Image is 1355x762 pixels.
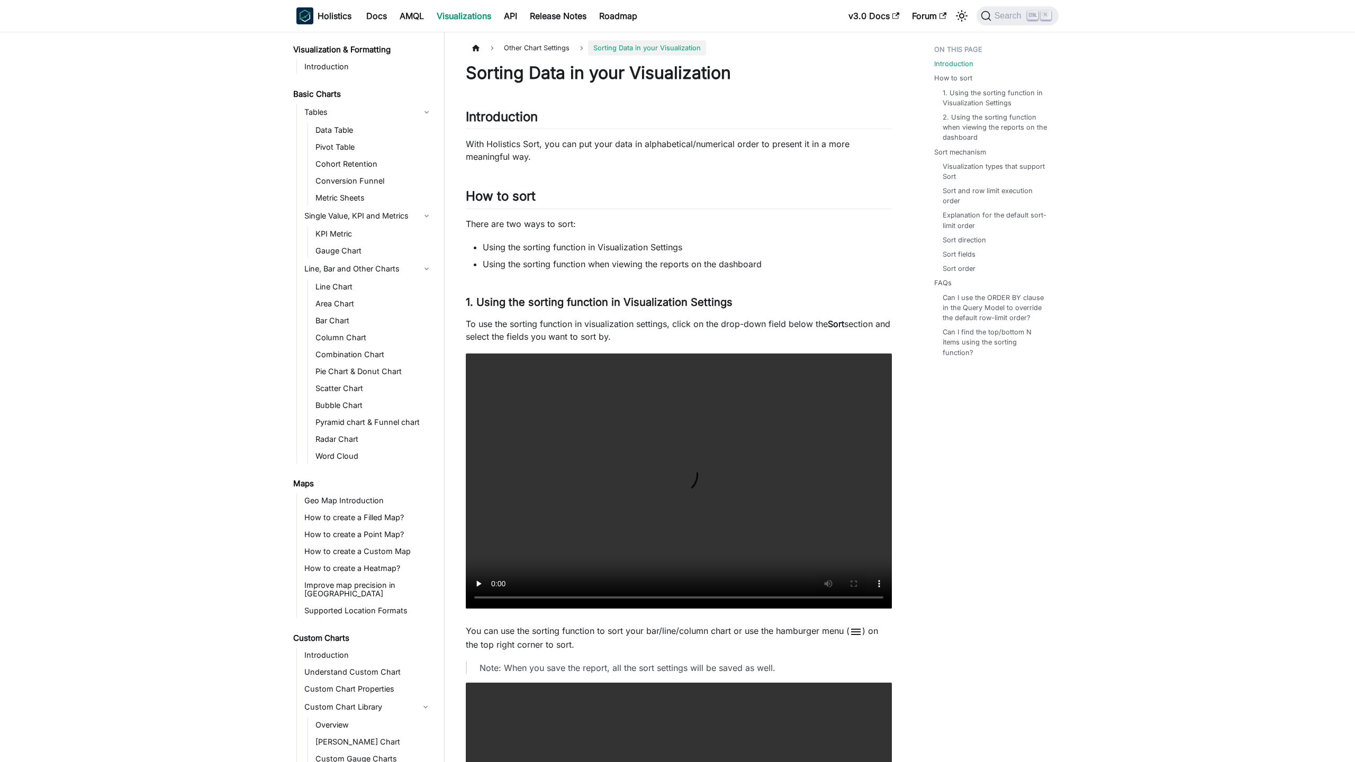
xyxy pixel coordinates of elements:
a: Visualization & Formatting [290,42,435,57]
img: Holistics [296,7,313,24]
span: Search [991,11,1028,21]
a: Metric Sheets [312,190,435,205]
a: How to create a Heatmap? [301,561,435,576]
a: KPI Metric [312,226,435,241]
button: Search (Ctrl+K) [977,6,1059,25]
a: Improve map precision in [GEOGRAPHIC_DATA] [301,578,435,601]
a: Combination Chart [312,347,435,362]
a: Radar Chart [312,432,435,447]
span:  [850,625,862,638]
a: Geo Map Introduction [301,493,435,508]
a: Cohort Retention [312,157,435,171]
nav: Breadcrumbs [466,40,892,56]
a: 2. Using the sorting function when viewing the reports on the dashboard [943,112,1048,143]
strong: Sort [828,319,844,329]
p: Note: When you save the report, all the sort settings will be saved as well. [480,661,879,674]
video: Your browser does not support embedding video, but you can . [466,353,892,609]
b: Holistics [318,10,351,22]
a: Line Chart [312,279,435,294]
a: FAQs [934,278,952,288]
h1: Sorting Data in your Visualization [466,62,892,84]
a: Introduction [934,59,973,69]
a: [PERSON_NAME] Chart [312,734,435,749]
a: How to sort [934,73,972,83]
a: How to create a Custom Map [301,544,435,559]
a: AMQL [393,7,430,24]
a: Column Chart [312,330,435,345]
a: Visualizations [430,7,498,24]
a: Explanation for the default sort-limit order [943,210,1048,230]
a: Roadmap [593,7,644,24]
a: Understand Custom Chart [301,665,435,679]
button: Switch between dark and light mode (currently light mode) [953,7,970,24]
a: Sort order [943,264,975,274]
p: You can use the sorting function to sort your bar/line/column chart or use the hamburger menu ( )... [466,624,892,651]
p: To use the sorting function in visualization settings, click on the drop-down field below the sec... [466,317,892,343]
a: Tables [301,104,435,121]
a: Introduction [301,59,435,74]
span: Sorting Data in your Visualization [588,40,706,56]
a: How to create a Filled Map? [301,510,435,525]
p: With Holistics Sort, you can put your data in alphabetical/numerical order to present it in a mor... [466,138,892,163]
a: Custom Chart Library [301,698,416,715]
a: HolisticsHolistics [296,7,351,24]
a: 1. Using the sorting function in Visualization Settings [943,88,1048,108]
a: Home page [466,40,486,56]
a: Can I find the top/bottom N items using the sorting function? [943,327,1048,358]
a: Scatter Chart [312,381,435,396]
a: Sort mechanism [934,147,986,157]
a: Sort and row limit execution order [943,186,1048,206]
a: Bar Chart [312,313,435,328]
a: Pyramid chart & Funnel chart [312,415,435,430]
a: Custom Charts [290,631,435,646]
span: Other Chart Settings [499,40,575,56]
a: Custom Chart Properties [301,682,435,696]
h3: 1. Using the sorting function in Visualization Settings [466,296,892,309]
a: Single Value, KPI and Metrics [301,207,435,224]
a: Sort fields [943,249,975,259]
a: Introduction [301,648,435,663]
li: Using the sorting function when viewing the reports on the dashboard [483,258,892,270]
a: Pie Chart & Donut Chart [312,364,435,379]
a: Release Notes [523,7,593,24]
a: Pivot Table [312,140,435,155]
a: Overview [312,718,435,732]
a: Data Table [312,123,435,138]
kbd: K [1041,11,1051,20]
button: Collapse sidebar category 'Custom Chart Library' [416,698,435,715]
a: Docs [360,7,393,24]
a: Supported Location Formats [301,603,435,618]
a: Basic Charts [290,87,435,102]
a: Area Chart [312,296,435,311]
a: Conversion Funnel [312,174,435,188]
a: Line, Bar and Other Charts [301,260,435,277]
h2: How to sort [466,188,892,208]
a: Gauge Chart [312,243,435,258]
a: Sort direction [943,235,986,245]
li: Using the sorting function in Visualization Settings [483,241,892,253]
a: Bubble Chart [312,398,435,413]
a: Visualization types that support Sort [943,161,1048,182]
a: Maps [290,476,435,491]
h2: Introduction [466,109,892,129]
p: There are two ways to sort: [466,217,892,230]
a: Word Cloud [312,449,435,464]
a: Forum [906,7,953,24]
a: Can I use the ORDER BY clause in the Query Model to override the default row-limit order? [943,293,1048,323]
nav: Docs sidebar [286,32,445,762]
a: v3.0 Docs [842,7,906,24]
a: API [498,7,523,24]
a: How to create a Point Map? [301,527,435,542]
